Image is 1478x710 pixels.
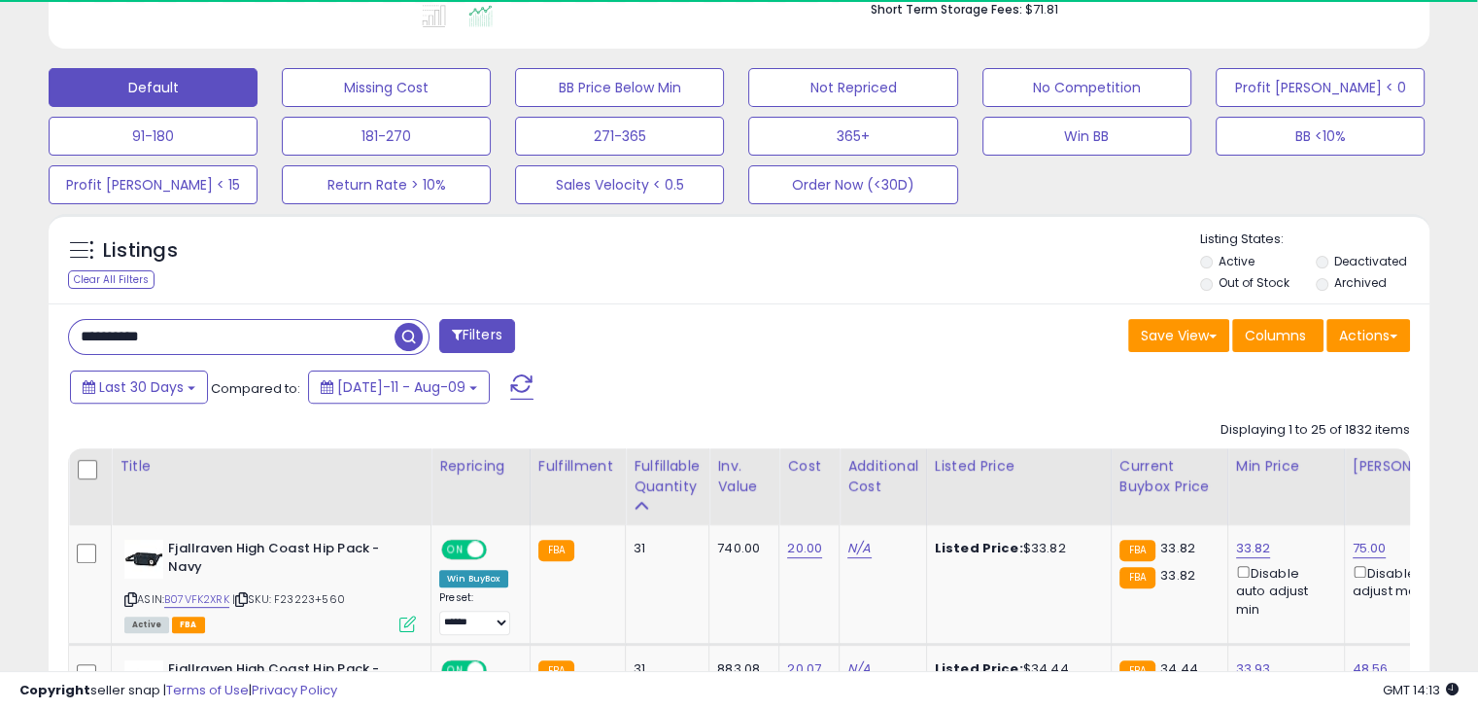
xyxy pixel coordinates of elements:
a: N/A [847,659,871,679]
button: 365+ [748,117,957,156]
span: 33.82 [1160,539,1195,557]
button: Profit [PERSON_NAME] < 0 [1216,68,1425,107]
div: Listed Price [935,456,1103,477]
label: Archived [1333,274,1386,291]
a: 20.00 [787,539,822,558]
div: $33.82 [935,540,1096,557]
span: ON [443,542,467,558]
span: All listings currently available for purchase on Amazon [124,617,169,633]
button: Not Repriced [748,68,957,107]
span: [DATE]-11 - Aug-09 [337,377,465,397]
a: 48.56 [1353,659,1389,679]
div: 740.00 [717,540,764,557]
small: FBA [538,660,574,682]
button: [DATE]-11 - Aug-09 [308,371,490,404]
button: 91-180 [49,117,258,156]
a: 75.00 [1353,539,1387,558]
span: OFF [484,661,515,678]
b: Short Term Storage Fees: [871,1,1022,18]
div: Preset: [439,591,515,635]
div: Min Price [1236,456,1336,477]
b: Fjallraven High Coast Hip Pack - Black [168,660,404,701]
div: Win BuyBox [439,570,508,587]
button: BB <10% [1216,117,1425,156]
div: seller snap | | [19,682,337,700]
button: Sales Velocity < 0.5 [515,165,724,204]
div: Disable auto adjust max [1353,562,1461,600]
button: 271-365 [515,117,724,156]
div: Current Buybox Price [1119,456,1220,497]
button: Order Now (<30D) [748,165,957,204]
img: 316br7uxySL._SL40_.jpg [124,540,163,579]
div: 883.08 [717,660,764,678]
b: Fjallraven High Coast Hip Pack - Navy [168,540,404,581]
div: Cost [787,456,831,477]
span: Compared to: [211,379,300,398]
div: Displaying 1 to 25 of 1832 items [1220,421,1410,440]
a: 33.93 [1236,659,1271,679]
button: Missing Cost [282,68,491,107]
a: B07VFK2XRK [164,591,229,608]
span: | SKU: F23223+560 [232,591,345,607]
div: Fulfillment [538,456,617,477]
a: Terms of Use [166,681,249,699]
label: Active [1219,253,1255,269]
label: Out of Stock [1219,274,1289,291]
span: 2025-09-9 14:13 GMT [1383,681,1459,699]
div: Additional Cost [847,456,918,497]
small: FBA [1119,567,1155,588]
span: 33.82 [1160,566,1195,585]
button: Columns [1232,319,1323,352]
small: FBA [1119,540,1155,561]
small: FBA [1119,660,1155,682]
strong: Copyright [19,681,90,699]
span: ON [443,661,467,678]
button: 181-270 [282,117,491,156]
b: Listed Price: [935,659,1023,678]
h5: Listings [103,237,178,265]
div: 31 [634,660,694,678]
span: 34.44 [1160,659,1198,678]
div: Disable auto adjust min [1236,562,1329,619]
div: Clear All Filters [68,270,155,289]
button: Save View [1128,319,1229,352]
b: Listed Price: [935,539,1023,557]
small: FBA [538,540,574,561]
div: Inv. value [717,456,771,497]
button: Return Rate > 10% [282,165,491,204]
a: Privacy Policy [252,681,337,699]
p: Listing States: [1200,231,1429,249]
button: BB Price Below Min [515,68,724,107]
div: Repricing [439,456,522,477]
span: FBA [172,617,205,633]
span: OFF [484,542,515,558]
div: Title [120,456,423,477]
button: Profit [PERSON_NAME] < 15 [49,165,258,204]
button: Win BB [982,117,1191,156]
img: 31c8IUxSWNL._SL40_.jpg [124,660,163,699]
button: Actions [1326,319,1410,352]
div: $34.44 [935,660,1096,678]
span: Last 30 Days [99,377,184,397]
div: Fulfillable Quantity [634,456,701,497]
a: N/A [847,539,871,558]
button: No Competition [982,68,1191,107]
div: ASIN: [124,540,416,630]
button: Last 30 Days [70,371,208,404]
label: Deactivated [1333,253,1406,269]
button: Default [49,68,258,107]
div: [PERSON_NAME] [1353,456,1468,477]
button: Filters [439,319,515,353]
a: 20.07 [787,659,821,679]
span: Columns [1245,326,1306,345]
div: 31 [634,540,694,557]
a: 33.82 [1236,539,1271,558]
